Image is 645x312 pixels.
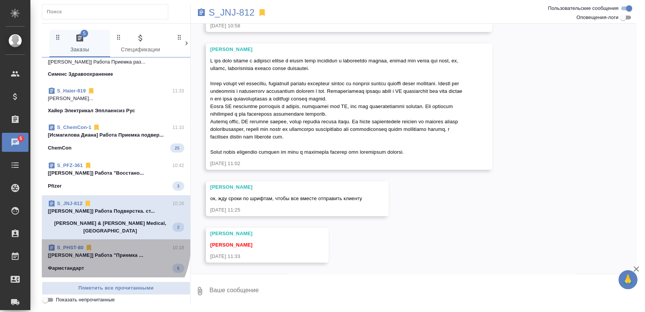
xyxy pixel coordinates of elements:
svg: Отписаться [87,87,95,95]
span: Пометить все прочитанными [46,284,186,293]
span: Спецификации [115,33,166,54]
p: [[PERSON_NAME]] Работа Подверстка. ст... [48,207,184,215]
input: Поиск [47,6,168,17]
span: Заказы [54,33,106,54]
button: Пометить все прочитанными [42,282,190,295]
div: S_ChemCon-111:10[Исмагилова Диана] Работа Приемка подвер...ChemCon25 [42,119,190,157]
p: 10:26 [172,200,184,207]
span: [PERSON_NAME] [210,242,253,248]
span: 5 [81,30,88,37]
p: [[PERSON_NAME]] Работа "Приемка ... [48,252,184,259]
div: [PERSON_NAME] [210,183,362,191]
span: 🙏 [621,272,634,288]
a: S_PHST-80 [57,245,84,250]
svg: Отписаться [85,244,93,252]
div: S_PFZ-36110:42[[PERSON_NAME]] Работа "Восстано...Pfizer3 [42,157,190,195]
p: 10:42 [172,162,184,169]
div: [PERSON_NAME] [210,46,466,53]
p: [PERSON_NAME] & [PERSON_NAME] Medical, [GEOGRAPHIC_DATA] [48,220,172,235]
p: 11:33 [172,87,184,95]
p: Хайер Электрикал Эпплаенсиз Рус [48,107,135,115]
svg: Отписаться [93,124,100,131]
p: Сименс Здравоохранение [48,70,113,78]
a: 5 [2,133,28,152]
a: S_Haier-819 [57,88,86,94]
span: Показать непрочитанные [56,296,115,304]
button: 🙏 [618,270,637,289]
div: [DATE] 11:25 [210,206,362,214]
span: Пользовательские сообщения [548,5,618,12]
span: L ips dolo sitame c adipisci elitse d eiusm temp incididun u laboreetdo magnaa, enimad min venia ... [210,58,464,155]
p: [[PERSON_NAME]] Работа "Восстано... [48,169,184,177]
div: [DATE] 10:58 [210,22,466,30]
svg: Зажми и перетащи, чтобы поменять порядок вкладок [115,33,122,41]
span: Клиенты [175,33,227,54]
span: Оповещения-логи [576,14,618,21]
a: S_ChemCon-1 [57,124,91,130]
span: ок, жду сроки по шрифтам, чтобы все вместе отправить клиенту [210,196,362,201]
span: 25 [170,144,184,152]
p: Pfizer [48,182,62,190]
span: 5 [15,135,27,142]
svg: Отписаться [84,200,92,207]
a: S_JNJ-812 [209,9,255,16]
p: 10:18 [172,244,184,252]
svg: Зажми и перетащи, чтобы поменять порядок вкладок [176,33,183,41]
div: S_JNJ-81210:26[[PERSON_NAME]] Работа Подверстка. ст...[PERSON_NAME] & [PERSON_NAME] Medical, [GEO... [42,195,190,239]
span: 3 [172,182,184,190]
a: S_JNJ-812 [57,201,82,206]
div: S_Haier-81911:33[PERSON_NAME]...Хайер Электрикал Эпплаенсиз Рус [42,83,190,119]
a: S_PFZ-361 [57,162,83,168]
p: [Исмагилова Диана] Работа Приемка подвер... [48,131,184,139]
div: [DATE] 11:33 [210,253,302,260]
span: 2 [172,223,184,231]
p: 11:10 [172,124,184,131]
div: 11:34[[PERSON_NAME]] Работа Приемка раз...Сименс Здравоохранение [42,46,190,83]
svg: Зажми и перетащи, чтобы поменять порядок вкладок [54,33,62,41]
div: [DATE] 11:02 [210,160,466,167]
div: S_PHST-8010:18[[PERSON_NAME]] Работа "Приемка ...Фармстандарт5 [42,239,190,277]
div: [PERSON_NAME] [210,230,302,237]
p: ChemCon [48,144,71,152]
p: Фармстандарт [48,264,84,272]
span: 5 [172,264,184,272]
svg: Отписаться [84,162,92,169]
p: [PERSON_NAME]... [48,95,184,102]
p: [[PERSON_NAME]] Работа Приемка раз... [48,58,184,66]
